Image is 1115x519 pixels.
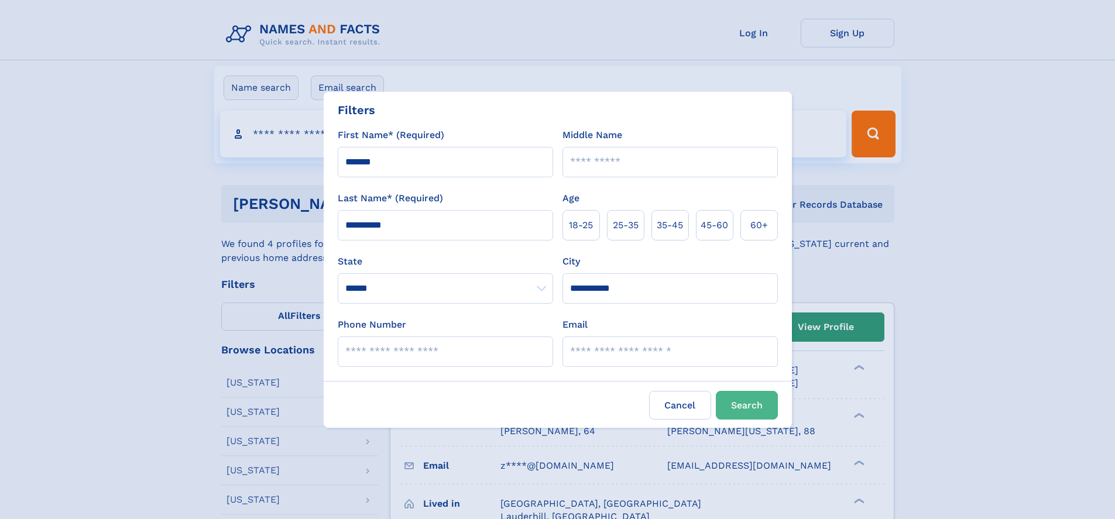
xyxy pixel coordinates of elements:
[562,318,588,332] label: Email
[338,191,443,205] label: Last Name* (Required)
[701,218,728,232] span: 45‑60
[562,255,580,269] label: City
[657,218,683,232] span: 35‑45
[338,101,375,119] div: Filters
[338,255,553,269] label: State
[649,391,711,420] label: Cancel
[562,128,622,142] label: Middle Name
[338,318,406,332] label: Phone Number
[750,218,768,232] span: 60+
[338,128,444,142] label: First Name* (Required)
[562,191,579,205] label: Age
[613,218,639,232] span: 25‑35
[569,218,593,232] span: 18‑25
[716,391,778,420] button: Search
